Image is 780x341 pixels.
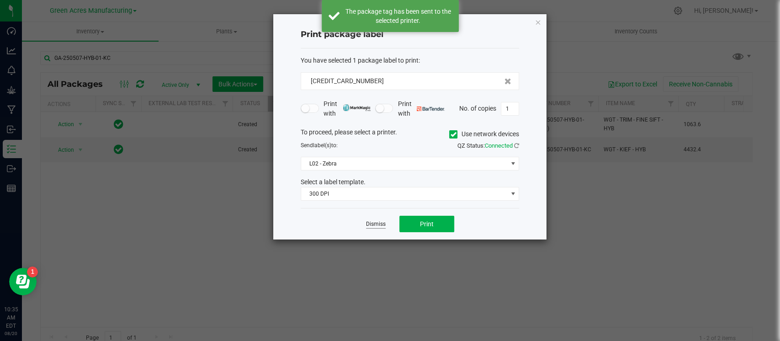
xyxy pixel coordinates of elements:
[399,216,454,232] button: Print
[301,142,338,149] span: Send to:
[311,77,384,85] span: [CREDIT_CARD_NUMBER]
[324,99,371,118] span: Print with
[294,128,526,141] div: To proceed, please select a printer.
[301,187,507,200] span: 300 DPI
[398,99,445,118] span: Print with
[301,57,419,64] span: You have selected 1 package label to print
[301,56,519,65] div: :
[313,142,331,149] span: label(s)
[301,157,507,170] span: L02 - Zebra
[459,104,496,112] span: No. of copies
[417,107,445,111] img: bartender.png
[366,220,386,228] a: Dismiss
[343,104,371,111] img: mark_magic_cybra.png
[345,7,452,25] div: The package tag has been sent to the selected printer.
[9,268,37,295] iframe: Resource center
[449,129,519,139] label: Use network devices
[457,142,519,149] span: QZ Status:
[485,142,513,149] span: Connected
[27,266,38,277] iframe: Resource center unread badge
[294,177,526,187] div: Select a label template.
[301,29,519,41] h4: Print package label
[420,220,434,228] span: Print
